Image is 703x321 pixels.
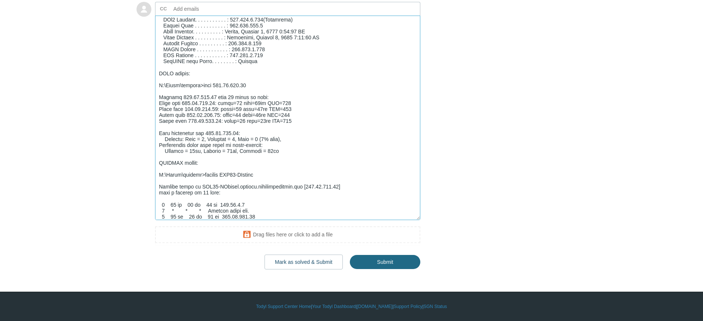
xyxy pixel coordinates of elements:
[171,3,250,14] input: Add emails
[265,255,343,269] button: Mark as solved & Submit
[155,16,421,220] textarea: Add your reply
[394,303,422,310] a: Support Policy
[424,303,447,310] a: SGN Status
[357,303,392,310] a: [DOMAIN_NAME]
[312,303,355,310] a: Your Todyl Dashboard
[350,255,420,269] input: Submit
[160,3,167,14] label: CC
[256,303,311,310] a: Todyl Support Center Home
[137,303,567,310] div: | | | |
